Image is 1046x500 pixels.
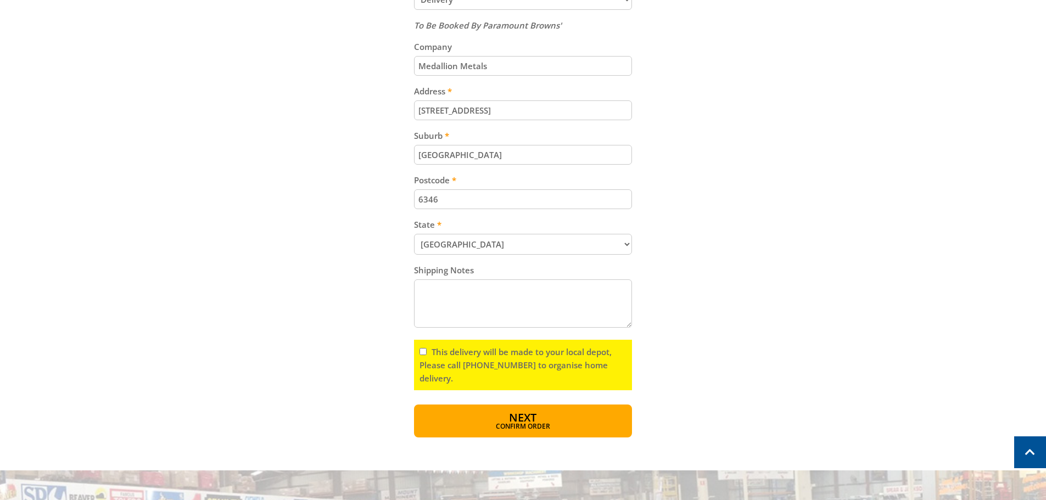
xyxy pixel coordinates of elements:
[414,234,632,255] select: Please select your state.
[414,129,632,142] label: Suburb
[419,346,612,384] label: This delivery will be made to your local depot, Please call [PHONE_NUMBER] to organise home deliv...
[509,410,536,425] span: Next
[414,173,632,187] label: Postcode
[414,100,632,120] input: Please enter your address.
[414,85,632,98] label: Address
[414,145,632,165] input: Please enter your suburb.
[414,263,632,277] label: Shipping Notes
[414,189,632,209] input: Please enter your postcode.
[414,40,632,53] label: Company
[438,423,608,430] span: Confirm order
[419,348,427,355] input: Please read and complete.
[414,218,632,231] label: State
[414,405,632,437] button: Next Confirm order
[414,20,562,31] em: To Be Booked By Paramount Browns'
